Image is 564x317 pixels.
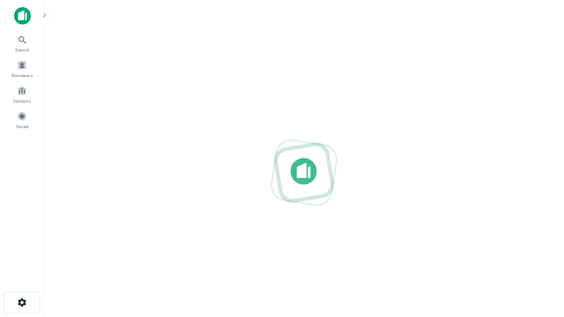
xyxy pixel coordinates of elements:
span: Borrowers [11,72,33,79]
span: Saved [16,123,29,130]
a: Contacts [3,82,41,106]
a: Search [3,31,41,55]
span: Contacts [13,97,31,104]
a: Saved [3,108,41,132]
img: capitalize-icon.png [14,7,31,25]
a: Borrowers [3,57,41,81]
iframe: Chat Widget [520,218,564,261]
span: Search [15,46,30,53]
